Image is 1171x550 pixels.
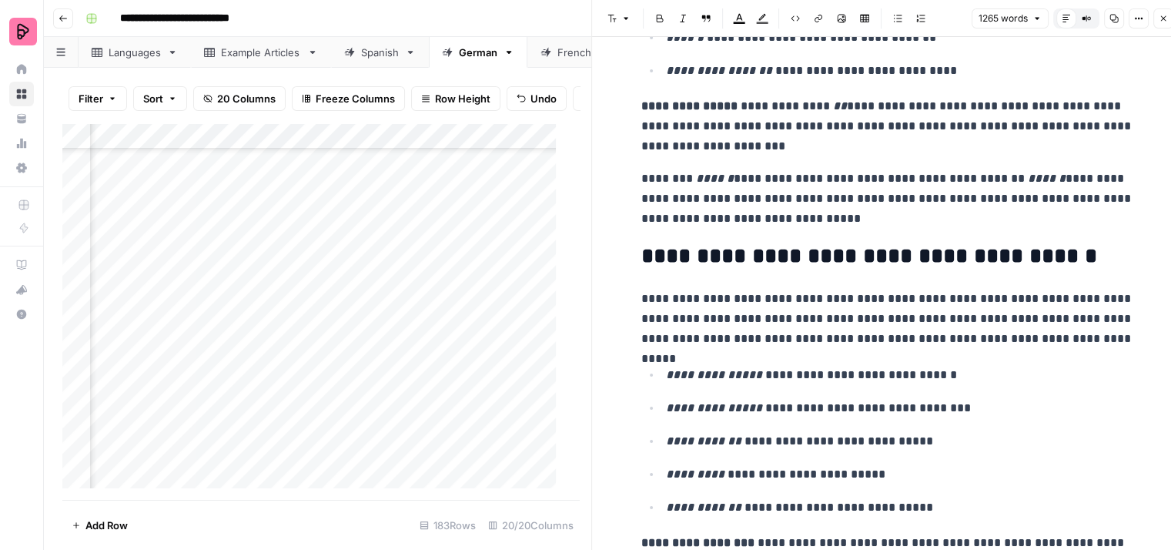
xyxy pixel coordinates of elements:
a: Browse [9,82,34,106]
span: Sort [143,91,163,106]
a: Settings [9,156,34,180]
button: Workspace: Preply [9,12,34,51]
button: Sort [133,86,187,111]
span: 20 Columns [217,91,276,106]
a: Your Data [9,106,34,131]
a: German [429,37,527,68]
a: Home [9,57,34,82]
a: Spanish [331,37,429,68]
span: Add Row [85,518,128,533]
div: German [459,45,497,60]
div: French [557,45,592,60]
button: What's new? [9,277,34,302]
a: Example Articles [191,37,331,68]
button: Freeze Columns [292,86,405,111]
img: Preply Logo [9,18,37,45]
a: Languages [79,37,191,68]
span: 1265 words [979,12,1028,25]
button: Filter [69,86,127,111]
div: What's new? [10,278,33,301]
a: French [527,37,622,68]
button: 20 Columns [193,86,286,111]
span: Undo [530,91,557,106]
div: 183 Rows [413,513,482,538]
span: Row Height [435,91,490,106]
div: 20/20 Columns [482,513,580,538]
button: Help + Support [9,302,34,327]
button: Undo [507,86,567,111]
div: Example Articles [221,45,301,60]
span: Filter [79,91,103,106]
span: Freeze Columns [316,91,395,106]
a: AirOps Academy [9,253,34,277]
div: Spanish [361,45,399,60]
a: Usage [9,131,34,156]
button: Row Height [411,86,500,111]
button: 1265 words [972,8,1049,29]
button: Add Row [62,513,137,538]
div: Languages [109,45,161,60]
